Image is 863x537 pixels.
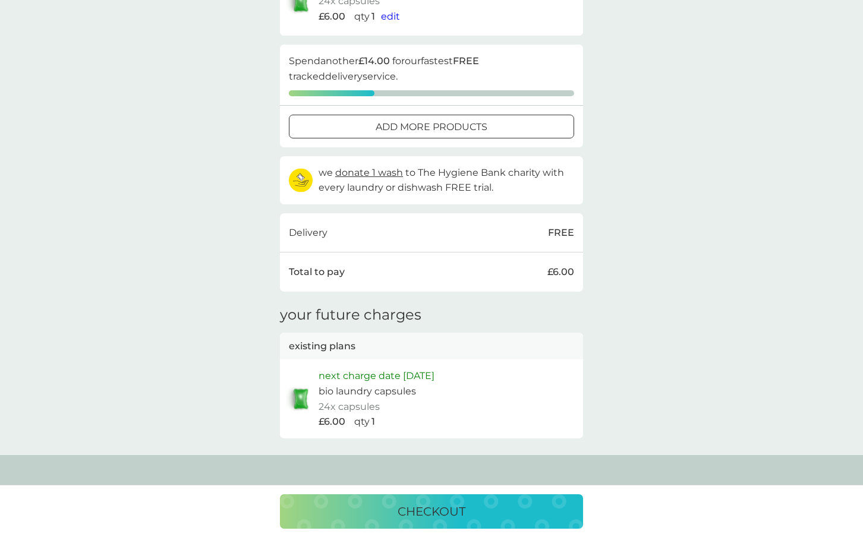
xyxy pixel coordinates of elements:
[289,339,355,354] p: existing plans
[319,384,416,399] p: bio laundry capsules
[354,414,370,429] p: qty
[371,414,375,429] p: 1
[319,414,345,429] p: £6.00
[319,368,434,384] p: next charge date [DATE]
[319,9,345,24] span: £6.00
[453,55,479,67] strong: FREE
[371,9,375,24] p: 1
[398,502,465,521] p: checkout
[358,55,390,67] strong: £14.00
[280,494,583,529] button: checkout
[280,307,421,324] h3: your future charges
[547,264,574,280] p: £6.00
[289,225,327,241] p: Delivery
[289,264,345,280] p: Total to pay
[548,225,574,241] p: FREE
[335,167,403,178] span: donate 1 wash
[354,9,370,24] p: qty
[289,53,574,84] p: Spend another for our fastest tracked delivery service.
[319,165,574,195] p: we to The Hygiene Bank charity with every laundry or dishwash FREE trial.
[381,9,400,24] button: edit
[381,11,400,22] span: edit
[376,119,487,135] p: add more products
[319,399,380,415] p: 24x capsules
[289,115,574,138] button: add more products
